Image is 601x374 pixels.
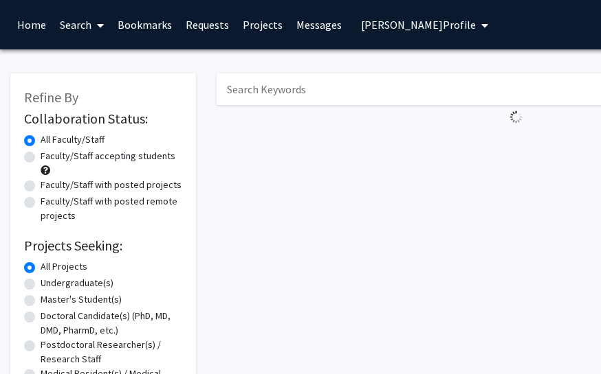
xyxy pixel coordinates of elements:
[24,89,78,106] span: Refine By
[24,110,182,127] h2: Collaboration Status:
[41,149,175,163] label: Faculty/Staff accepting students
[41,132,105,147] label: All Faculty/Staff
[236,1,289,49] a: Projects
[111,1,179,49] a: Bookmarks
[179,1,236,49] a: Requests
[41,194,182,223] label: Faculty/Staff with posted remote projects
[10,1,53,49] a: Home
[41,309,182,338] label: Doctoral Candidate(s) (PhD, MD, DMD, PharmD, etc.)
[41,338,182,366] label: Postdoctoral Researcher(s) / Research Staff
[41,276,113,290] label: Undergraduate(s)
[41,259,87,274] label: All Projects
[24,237,182,254] h2: Projects Seeking:
[53,1,111,49] a: Search
[543,312,591,364] iframe: Chat
[504,105,528,129] img: Loading
[289,1,349,49] a: Messages
[41,178,182,192] label: Faculty/Staff with posted projects
[41,292,122,307] label: Master's Student(s)
[361,18,476,32] span: [PERSON_NAME] Profile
